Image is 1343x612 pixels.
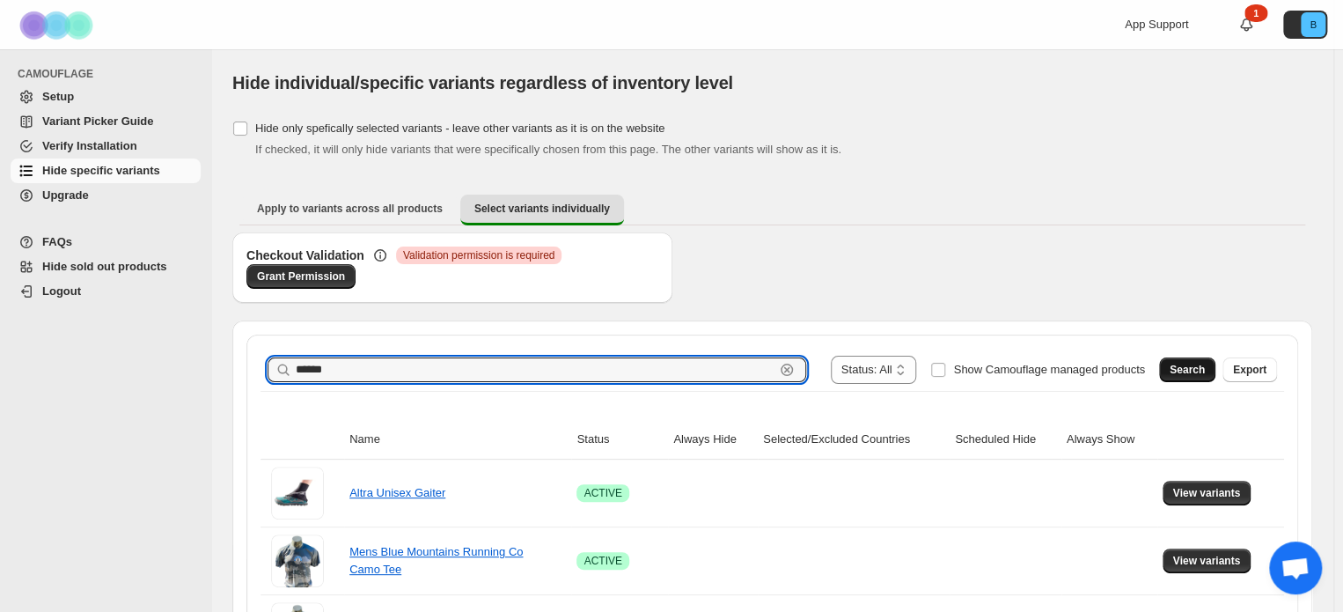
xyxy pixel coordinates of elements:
button: Clear [778,361,796,379]
div: 1 [1244,4,1267,22]
th: Selected/Excluded Countries [758,420,950,460]
button: Select variants individually [460,195,624,225]
th: Scheduled Hide [950,420,1061,460]
text: B [1310,19,1316,30]
span: Validation permission is required [403,248,555,262]
button: Search [1159,358,1215,382]
span: View variants [1173,554,1241,568]
a: Altra Unisex Gaiter [349,486,445,499]
span: Select variants individually [474,202,610,216]
img: Mens Blue Mountains Running Co Camo Tee [271,535,324,587]
button: View variants [1163,481,1251,505]
a: 1 [1237,16,1255,33]
span: Show Camouflage managed products [953,363,1145,376]
span: ACTIVE [583,554,621,568]
img: Camouflage [14,1,102,49]
th: Name [344,420,571,460]
span: Hide specific variants [42,164,160,177]
span: Hide only spefically selected variants - leave other variants as it is on the website [255,122,664,135]
span: Verify Installation [42,139,137,152]
button: View variants [1163,549,1251,573]
span: Apply to variants across all products [257,202,443,216]
div: Open chat [1269,542,1322,594]
span: FAQs [42,235,72,248]
span: Upgrade [42,188,89,202]
span: Hide sold out products [42,260,167,273]
span: ACTIVE [583,486,621,500]
a: FAQs [11,230,201,254]
a: Mens Blue Mountains Running Co Camo Tee [349,545,523,576]
button: Avatar with initials B [1283,11,1327,39]
th: Status [571,420,668,460]
button: Export [1222,358,1277,382]
span: If checked, it will only hide variants that were specifically chosen from this page. The other va... [255,143,841,156]
span: CAMOUFLAGE [18,67,202,81]
a: Variant Picker Guide [11,109,201,134]
h3: Checkout Validation [246,247,364,264]
span: Search [1170,363,1205,377]
a: Logout [11,279,201,304]
span: Avatar with initials B [1301,12,1325,37]
th: Always Hide [668,420,758,460]
span: Grant Permission [257,269,345,284]
th: Always Show [1061,420,1157,460]
span: View variants [1173,486,1241,500]
span: Hide individual/specific variants regardless of inventory level [232,73,733,92]
span: Export [1233,363,1266,377]
span: Variant Picker Guide [42,114,153,128]
span: Setup [42,90,74,103]
img: Altra Unisex Gaiter [271,467,324,520]
button: Apply to variants across all products [243,195,457,223]
a: Upgrade [11,183,201,208]
a: Grant Permission [246,264,356,289]
span: App Support [1125,18,1188,31]
a: Hide sold out products [11,254,201,279]
a: Setup [11,85,201,109]
span: Logout [42,284,81,298]
a: Verify Installation [11,134,201,159]
a: Hide specific variants [11,159,201,183]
